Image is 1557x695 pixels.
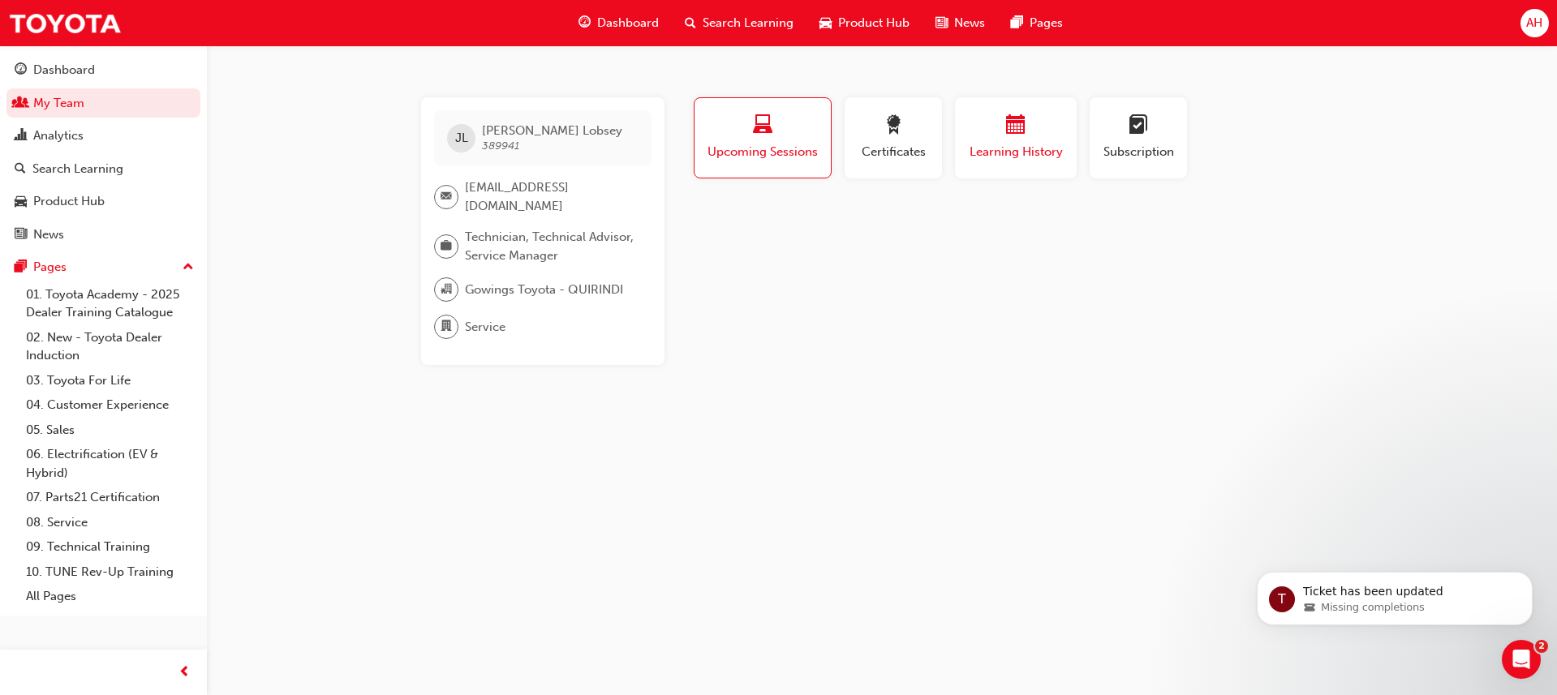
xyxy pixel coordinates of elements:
[935,13,948,33] span: news-icon
[465,281,623,299] span: Gowings Toyota - QUIRINDI
[441,236,452,257] span: briefcase-icon
[482,123,622,138] span: [PERSON_NAME] Lobsey
[6,187,200,217] a: Product Hub
[578,13,591,33] span: guage-icon
[33,225,64,244] div: News
[597,14,659,32] span: Dashboard
[1502,640,1541,679] iframe: Intercom live chat
[845,97,942,178] button: Certificates
[19,418,200,443] a: 05. Sales
[1520,9,1549,37] button: AH
[884,115,903,137] span: award-icon
[15,195,27,209] span: car-icon
[6,121,200,151] a: Analytics
[15,63,27,78] span: guage-icon
[19,560,200,585] a: 10. TUNE Rev-Up Training
[672,6,806,40] a: search-iconSearch Learning
[819,13,832,33] span: car-icon
[838,14,910,32] span: Product Hub
[1535,640,1548,653] span: 2
[465,228,639,264] span: Technician, Technical Advisor, Service Manager
[33,61,95,79] div: Dashboard
[685,13,696,33] span: search-icon
[6,220,200,250] a: News
[8,5,122,41] img: Trak
[19,325,200,368] a: 02. New - Toyota Dealer Induction
[19,368,200,393] a: 03. Toyota For Life
[6,252,200,282] button: Pages
[15,97,27,111] span: people-icon
[6,88,200,118] a: My Team
[967,143,1065,161] span: Learning History
[19,534,200,560] a: 09. Technical Training
[19,485,200,510] a: 07. Parts21 Certification
[183,257,194,278] span: up-icon
[753,115,772,137] span: laptop-icon
[33,258,67,277] div: Pages
[1526,14,1542,32] span: AH
[15,162,26,177] span: search-icon
[15,228,27,242] span: news-icon
[954,14,985,32] span: News
[703,14,794,32] span: Search Learning
[33,127,84,145] div: Analytics
[6,154,200,184] a: Search Learning
[32,160,123,178] div: Search Learning
[1006,115,1026,137] span: calendar-icon
[923,6,998,40] a: news-iconNews
[1030,14,1063,32] span: Pages
[455,129,468,148] span: JL
[33,192,105,211] div: Product Hub
[1011,13,1023,33] span: pages-icon
[19,510,200,535] a: 08. Service
[806,6,923,40] a: car-iconProduct Hub
[1090,97,1187,178] button: Subscription
[19,442,200,485] a: 06. Electrification (EV & Hybrid)
[707,143,819,161] span: Upcoming Sessions
[465,318,505,337] span: Service
[857,143,930,161] span: Certificates
[15,260,27,275] span: pages-icon
[441,316,452,337] span: department-icon
[465,178,639,215] span: [EMAIL_ADDRESS][DOMAIN_NAME]
[6,55,200,85] a: Dashboard
[1102,143,1175,161] span: Subscription
[1129,115,1148,137] span: learningplan-icon
[566,6,672,40] a: guage-iconDashboard
[441,279,452,300] span: organisation-icon
[19,584,200,609] a: All Pages
[482,139,519,152] span: 389941
[441,187,452,208] span: email-icon
[15,129,27,144] span: chart-icon
[19,282,200,325] a: 01. Toyota Academy - 2025 Dealer Training Catalogue
[6,52,200,252] button: DashboardMy TeamAnalyticsSearch LearningProduct HubNews
[998,6,1076,40] a: pages-iconPages
[1232,538,1557,651] iframe: Intercom notifications message
[19,393,200,418] a: 04. Customer Experience
[178,663,191,683] span: prev-icon
[694,97,832,178] button: Upcoming Sessions
[955,97,1077,178] button: Learning History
